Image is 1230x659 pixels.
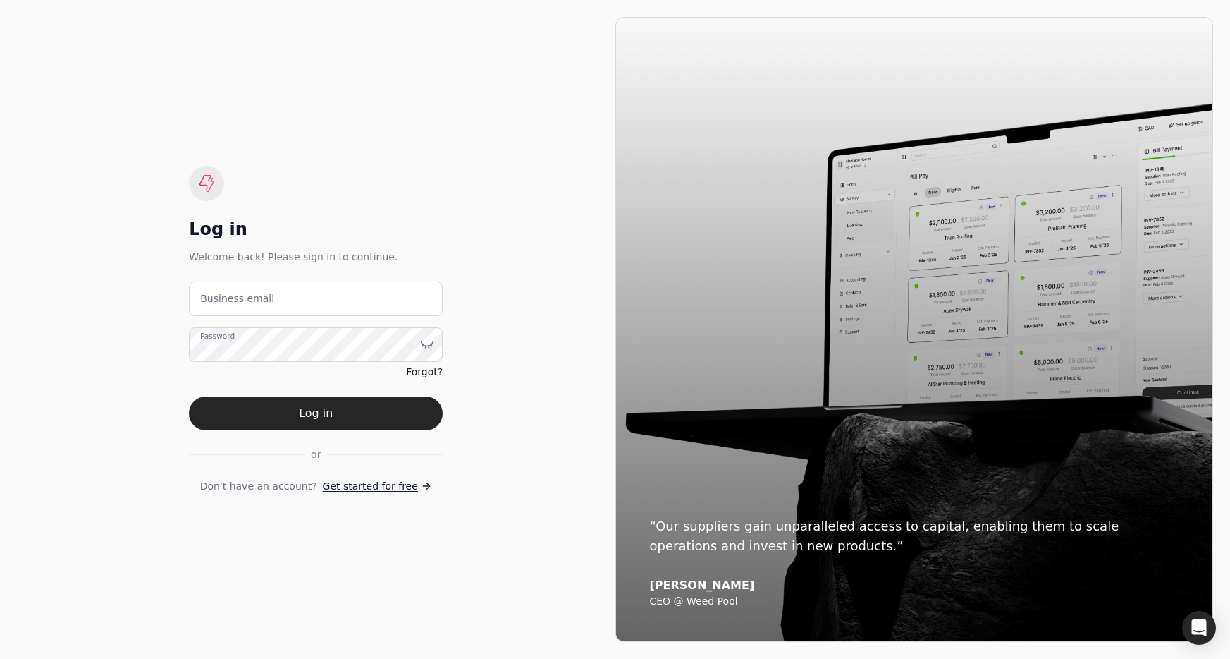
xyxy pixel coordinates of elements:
[1182,611,1216,645] div: Open Intercom Messenger
[311,447,321,462] span: or
[323,479,418,494] span: Get started for free
[650,579,1179,593] div: [PERSON_NAME]
[650,595,1179,608] div: CEO @ Weed Pool
[406,365,443,380] a: Forgot?
[189,249,443,265] div: Welcome back! Please sign in to continue.
[200,479,317,494] span: Don't have an account?
[200,291,274,306] label: Business email
[323,479,432,494] a: Get started for free
[650,516,1179,556] div: “Our suppliers gain unparalleled access to capital, enabling them to scale operations and invest ...
[189,218,443,241] div: Log in
[200,330,235,341] label: Password
[189,397,443,430] button: Log in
